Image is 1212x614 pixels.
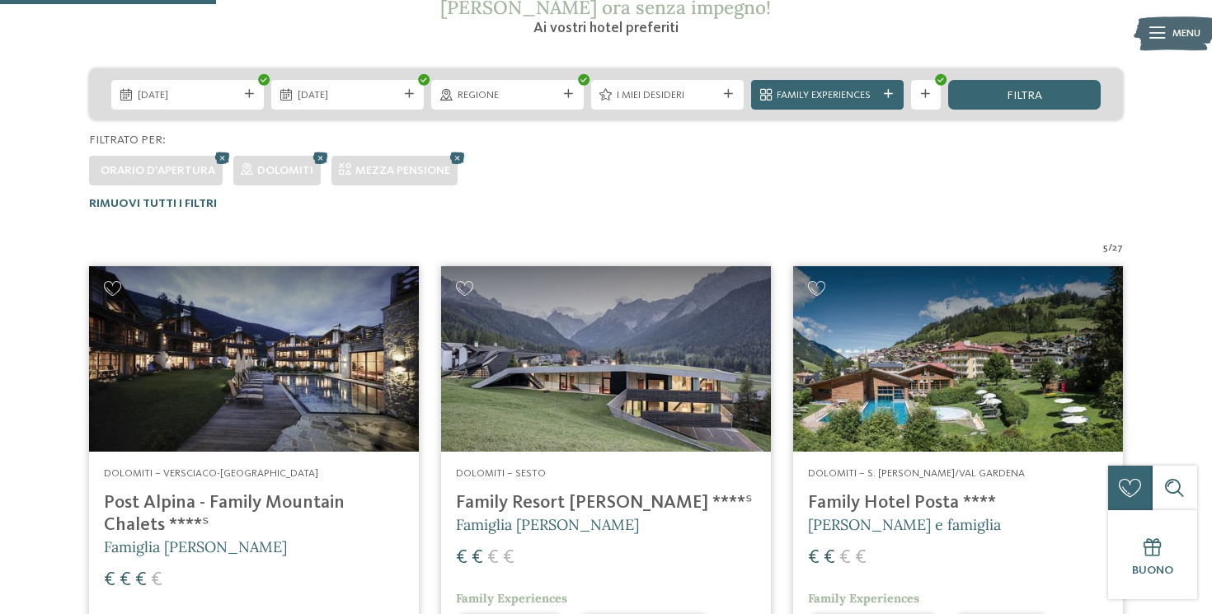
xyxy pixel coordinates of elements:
span: Ai vostri hotel preferiti [533,21,679,35]
h4: Family Resort [PERSON_NAME] ****ˢ [456,492,756,514]
span: Dolomiti – Sesto [456,468,546,479]
span: Filtrato per: [89,134,166,146]
span: Dolomiti – S. [PERSON_NAME]/Val Gardena [808,468,1025,479]
span: € [472,548,483,568]
span: € [503,548,514,568]
span: € [808,548,820,568]
span: Rimuovi tutti i filtri [89,198,217,209]
span: Family Experiences [456,591,567,606]
span: filtra [1007,90,1042,101]
span: Regione [458,88,558,103]
span: € [120,570,131,590]
span: / [1108,241,1112,255]
span: 5 [1103,241,1108,255]
span: [PERSON_NAME] e famiglia [808,515,1001,534]
span: Mezza pensione [355,165,450,176]
span: 27 [1112,241,1123,255]
span: I miei desideri [617,88,717,103]
span: € [104,570,115,590]
span: [DATE] [298,88,398,103]
span: € [151,570,162,590]
span: Orario d'apertura [101,165,215,176]
img: Cercate un hotel per famiglie? Qui troverete solo i migliori! [793,266,1123,452]
span: [DATE] [138,88,238,103]
span: € [135,570,147,590]
h4: Family Hotel Posta **** [808,492,1108,514]
img: Post Alpina - Family Mountain Chalets ****ˢ [89,266,419,452]
a: Buono [1108,510,1197,599]
span: € [839,548,851,568]
img: Family Resort Rainer ****ˢ [441,266,771,452]
span: € [456,548,467,568]
span: Buono [1132,565,1173,576]
span: Dolomiti – Versciaco-[GEOGRAPHIC_DATA] [104,468,318,479]
span: € [487,548,499,568]
span: Family Experiences [808,591,919,606]
h4: Post Alpina - Family Mountain Chalets ****ˢ [104,492,404,537]
span: Famiglia [PERSON_NAME] [104,537,287,556]
span: Famiglia [PERSON_NAME] [456,515,639,534]
span: Dolomiti [257,165,313,176]
span: € [824,548,835,568]
span: Family Experiences [777,88,877,103]
span: € [855,548,867,568]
